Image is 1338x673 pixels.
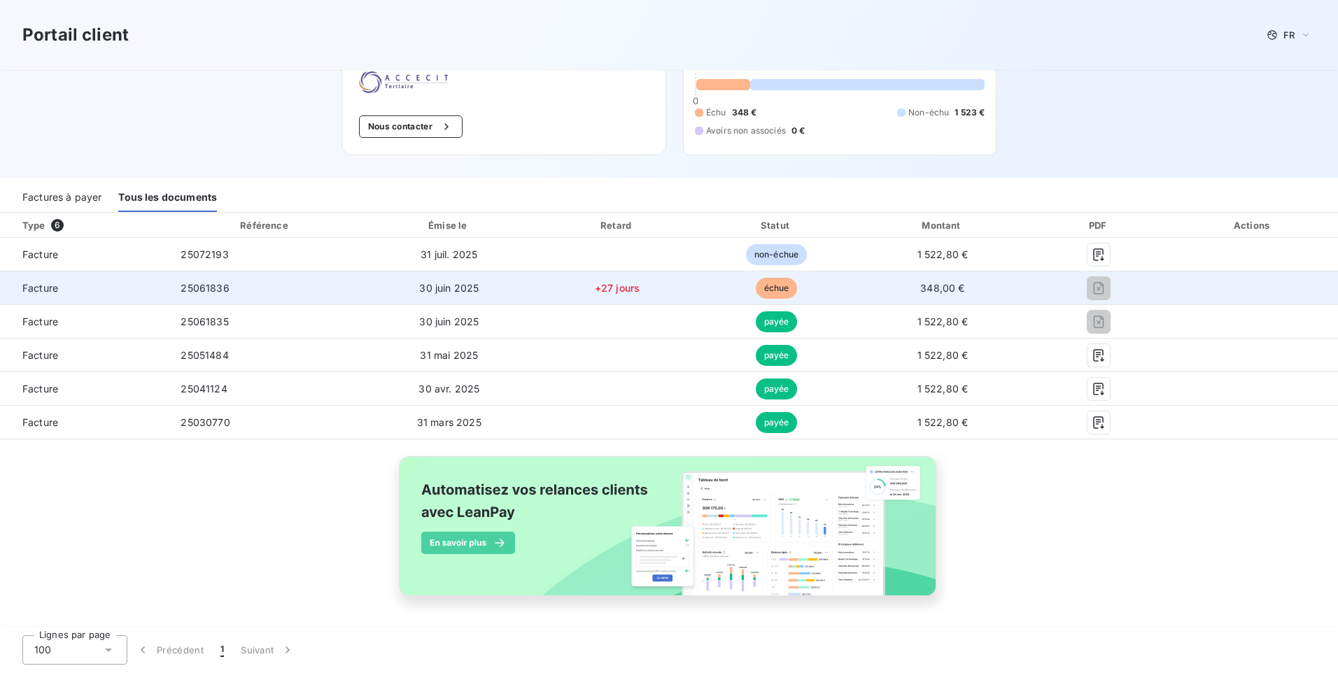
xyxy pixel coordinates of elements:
div: Factures à payer [22,183,101,212]
div: Actions [1171,218,1335,232]
span: Facture [11,281,158,295]
span: 6 [51,219,64,232]
span: 25061835 [181,316,228,327]
span: 25072193 [181,248,228,260]
div: PDF [1033,218,1165,232]
span: Échu [706,106,726,119]
span: 25041124 [181,383,227,395]
span: 25051484 [181,349,228,361]
span: 31 mai 2025 [420,349,478,361]
span: 1 522,80 € [917,416,969,428]
span: 1 [220,643,224,657]
span: 1 522,80 € [917,383,969,395]
span: Non-échu [908,106,949,119]
span: FR [1283,29,1295,41]
div: Type [14,218,167,232]
span: 31 juil. 2025 [421,248,477,260]
span: payée [756,378,798,399]
span: Facture [11,348,158,362]
span: 100 [34,643,51,657]
span: 0 € [791,125,805,137]
span: 1 523 € [955,106,985,119]
span: Facture [11,315,158,329]
img: banner [386,448,952,620]
button: Nous contacter [359,115,463,138]
span: 25030770 [181,416,230,428]
span: Facture [11,248,158,262]
div: Retard [540,218,695,232]
span: 30 juin 2025 [419,282,479,294]
div: Référence [240,220,288,231]
div: Tous les documents [118,183,217,212]
div: Statut [700,218,852,232]
div: Émise le [365,218,534,232]
span: 31 mars 2025 [417,416,481,428]
span: Facture [11,416,158,430]
span: payée [756,311,798,332]
span: 0 [693,95,698,106]
span: payée [756,412,798,433]
button: Suivant [232,635,303,665]
span: +27 jours [595,282,640,294]
span: 1 522,80 € [917,349,969,361]
span: non-échue [746,244,807,265]
span: 348 € [732,106,757,119]
button: 1 [212,635,232,665]
img: Company logo [359,71,449,93]
h3: Portail client [22,22,129,48]
span: payée [756,345,798,366]
span: 1 522,80 € [917,248,969,260]
span: Facture [11,382,158,396]
span: 30 avr. 2025 [418,383,479,395]
span: 348,00 € [920,282,964,294]
div: Montant [858,218,1027,232]
span: 30 juin 2025 [419,316,479,327]
span: 25061836 [181,282,229,294]
span: Avoirs non associés [706,125,786,137]
button: Précédent [127,635,212,665]
span: échue [756,278,798,299]
span: 1 522,80 € [917,316,969,327]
